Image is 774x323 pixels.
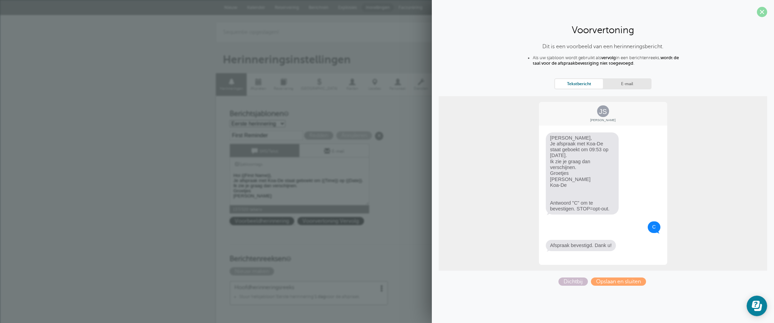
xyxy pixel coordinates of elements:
a: Instellingen [362,3,394,12]
font: JS [599,108,607,115]
font: "Eerste herinnering" [275,294,315,299]
a: [GEOGRAPHIC_DATA] [297,73,341,96]
a: Sjabloontags [230,157,268,171]
font: Afspraak bevestigd. Dank u! [550,243,612,248]
a: Locaties [363,73,386,96]
font: Diensten [414,87,428,90]
font: E-mail [332,149,344,154]
font: . [633,61,634,66]
font: [PERSON_NAME] [590,118,616,122]
textarea: Hi {{First Name}}, your appointment with Koa-De has been scheduled for {{Time}} on {{Date}}. [230,171,369,205]
a: Redden [304,132,336,139]
font: Annuleren [341,132,367,139]
font: Ik zie je graag dan verschijnen. [550,159,591,170]
a: Voorvertoning Vervolg [297,218,366,224]
a: Diensten [410,73,432,96]
font: Sjabloontags [239,162,262,167]
font: Voorvertoning Vervolg [302,218,359,224]
font: Herinneringen [220,87,243,90]
font: Redden [309,132,328,139]
font: Reservering [274,87,293,90]
font: Tekstbericht [567,81,591,86]
font: Voorbeeldherinnering [235,218,289,224]
a: Nieuw maken [230,268,276,274]
a: Tekstbericht [555,79,603,88]
font: C [652,224,656,230]
font: Opslaan en sluiten [596,279,641,285]
font: Berichten [309,5,328,10]
font: Nieuw maken [235,268,269,274]
font: Hoofdherinneringsreeks [234,284,294,290]
font: SMS/Tekst [259,149,278,154]
font: Groetjes [550,170,569,176]
font: Antwoord "C" om te bevestigen. STOP=opt-out. [550,200,610,211]
a: Klanten [341,73,363,96]
a: E-mail [299,144,369,157]
font: Afspraken [250,87,266,90]
font: 1 dag [315,294,325,299]
font: Personeel [389,87,406,90]
font: Voorvertoning [572,25,634,35]
font: voor de afspraak. [325,294,360,299]
font: Reservering [275,5,299,10]
font: Berichtenreeksen [230,255,286,263]
font: Nieuw [224,5,237,10]
font: Stuur het [239,294,258,299]
a: Opslaan en sluiten [591,279,648,285]
font: Dit is een voorbeeld van een herinneringsbericht. [542,43,663,50]
font: Explosies [338,5,357,10]
a: Dichtbij [558,279,591,285]
font: Dichtbij [564,279,583,285]
font: vervolg [601,55,616,60]
a: SMS/Tekst [230,144,299,157]
input: Sjabloonnaam [230,131,303,140]
a: Reservering [270,73,297,96]
font: [GEOGRAPHIC_DATA] [301,87,337,90]
a: Annuleren [336,132,375,139]
a: Voorbeeldherinnering [230,218,297,224]
font: Berichtsjablonen [230,110,284,118]
font: Instellingen [366,5,390,10]
a: E-mail [603,79,651,88]
a: Dit is de tekst voor uw herinnerings- en vervolgberichten. U kunt indien nodig meerdere sjablonen... [284,112,288,116]
font: [PERSON_NAME], [550,135,592,141]
font: Locaties [368,87,381,90]
font: E-mail [621,81,633,86]
font: Sequentie opgeslagen! [223,29,279,35]
a: Met berichtenreeksen kunt u meerdere herinneringsschema's instellen die voor elke herinnering ver... [286,257,290,261]
font: in een berichtenreeks, [616,55,660,60]
font: Facturering [399,5,423,10]
font: Je afspraak met Koa-De staat geboekt om 09:53 op [DATE]. [550,141,608,158]
a: Personeel [386,73,410,96]
iframe: Hulpbronnencentrum [747,296,767,316]
font: Als uw sjabloon wordt gebruikt als [533,55,601,60]
a: Hoofdherinneringsreeks Stuur hetsjabloon"Eerste herinnering"1 dagvoor de afspraak. [230,281,388,305]
font: Herinneringsinstellingen [223,53,351,66]
font: [PERSON_NAME] [550,177,591,182]
font: Klanten [346,87,358,90]
font: 137/320 tekens [233,207,262,212]
font: Koa-De [550,182,567,188]
a: Afspraken [247,73,270,96]
font: Kalender [247,5,265,10]
font: wordt de taal voor de afspraakbevestiging niet toegevoegd [533,55,679,65]
font: sjabloon [258,294,275,299]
